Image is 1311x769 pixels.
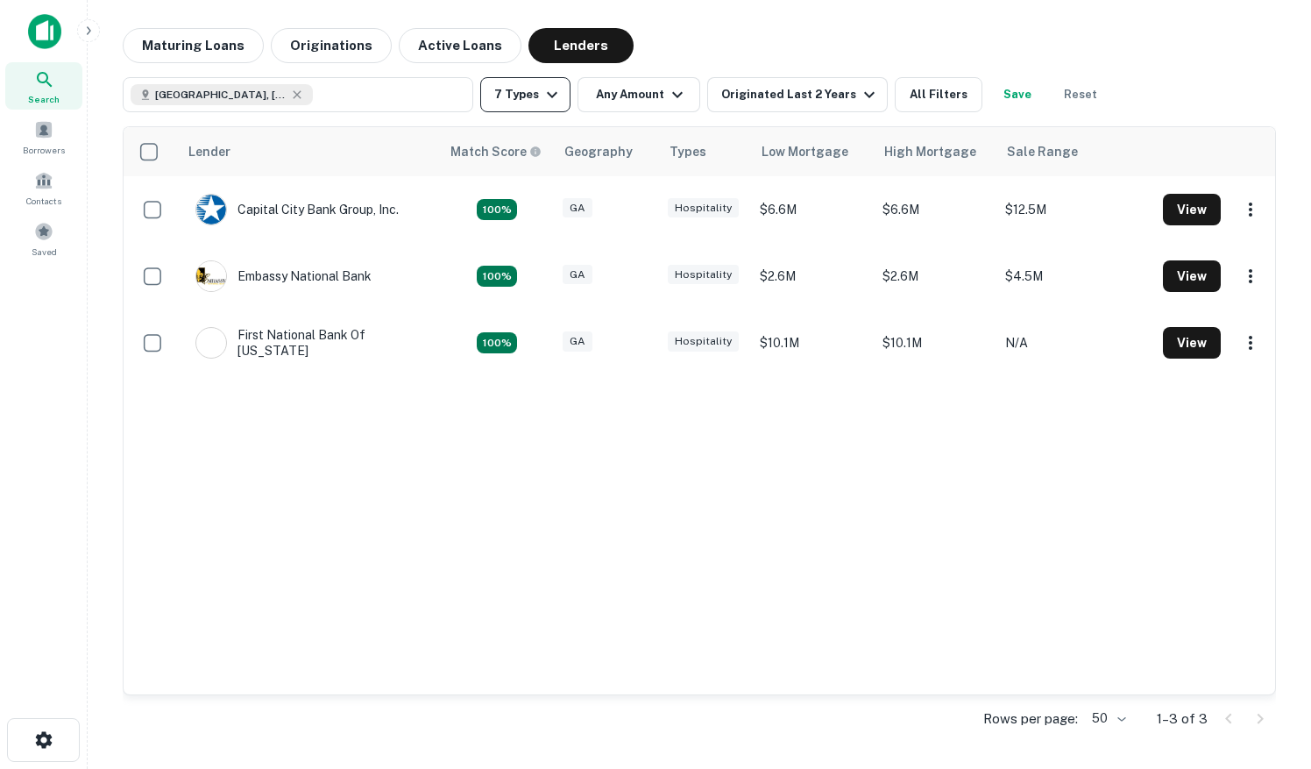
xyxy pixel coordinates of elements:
[271,28,392,63] button: Originations
[563,198,592,218] div: GA
[751,243,874,310] td: $2.6M
[28,14,61,49] img: capitalize-icon.png
[996,243,1154,310] td: $4.5M
[578,77,700,112] button: Any Amount
[480,77,570,112] button: 7 Types
[477,266,517,287] div: Capitalize uses an advanced AI algorithm to match your search with the best lender. The match sco...
[196,195,226,224] img: picture
[564,141,633,162] div: Geography
[659,127,751,176] th: Types
[1163,260,1221,292] button: View
[5,164,82,211] a: Contacts
[751,127,874,176] th: Low Mortgage
[563,331,592,352] div: GA
[989,77,1045,112] button: Save your search to get updates of matches that match your search criteria.
[1007,141,1078,162] div: Sale Range
[155,87,287,103] span: [GEOGRAPHIC_DATA], [GEOGRAPHIC_DATA], [GEOGRAPHIC_DATA]
[440,127,554,176] th: Capitalize uses an advanced AI algorithm to match your search with the best lender. The match sco...
[195,194,399,225] div: Capital City Bank Group, Inc.
[1163,194,1221,225] button: View
[23,143,65,157] span: Borrowers
[751,176,874,243] td: $6.6M
[895,77,982,112] button: All Filters
[1052,77,1109,112] button: Reset
[996,127,1154,176] th: Sale Range
[32,245,57,259] span: Saved
[721,84,880,105] div: Originated Last 2 Years
[26,194,61,208] span: Contacts
[668,265,739,285] div: Hospitality
[450,142,542,161] div: Capitalize uses an advanced AI algorithm to match your search with the best lender. The match sco...
[450,142,538,161] h6: Match Score
[528,28,634,63] button: Lenders
[477,332,517,353] div: Capitalize uses an advanced AI algorithm to match your search with the best lender. The match sco...
[477,199,517,220] div: Capitalize uses an advanced AI algorithm to match your search with the best lender. The match sco...
[670,141,706,162] div: Types
[874,310,996,376] td: $10.1M
[1163,327,1221,359] button: View
[399,28,521,63] button: Active Loans
[123,28,264,63] button: Maturing Loans
[996,310,1154,376] td: N/A
[874,243,996,310] td: $2.6M
[28,92,60,106] span: Search
[668,198,739,218] div: Hospitality
[1223,629,1311,713] iframe: Chat Widget
[668,331,739,352] div: Hospitality
[1085,706,1129,731] div: 50
[195,327,422,359] div: First National Bank Of [US_STATE]
[751,310,874,376] td: $10.1M
[884,141,976,162] div: High Mortgage
[762,141,848,162] div: Low Mortgage
[5,215,82,262] a: Saved
[178,127,440,176] th: Lender
[983,708,1078,730] p: Rows per page:
[196,261,226,291] img: picture
[5,62,82,110] a: Search
[563,265,592,285] div: GA
[707,77,888,112] button: Originated Last 2 Years
[5,113,82,160] a: Borrowers
[196,328,226,358] img: picture
[1157,708,1208,730] p: 1–3 of 3
[874,176,996,243] td: $6.6M
[874,127,996,176] th: High Mortgage
[554,127,659,176] th: Geography
[123,77,473,112] button: [GEOGRAPHIC_DATA], [GEOGRAPHIC_DATA], [GEOGRAPHIC_DATA]
[996,176,1154,243] td: $12.5M
[195,260,372,292] div: Embassy National Bank
[188,141,230,162] div: Lender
